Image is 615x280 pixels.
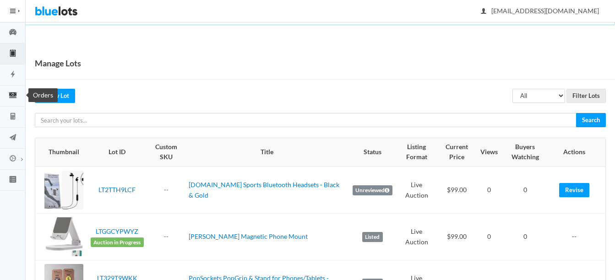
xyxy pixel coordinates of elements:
a: [DOMAIN_NAME] Sports Bluetooth Headsets - Black & Gold [189,181,339,199]
a: Revise [559,183,589,197]
th: Current Price [437,138,477,167]
th: Lot ID [87,138,147,167]
input: Filter Lots [566,89,606,103]
th: Views [477,138,501,167]
th: Custom SKU [147,138,185,167]
td: 0 [501,214,549,260]
ion-icon: person [479,7,488,16]
a: LTGGCYPWYZ [96,227,138,235]
th: Actions [549,138,605,167]
th: Listing Format [396,138,437,167]
a: -- [164,186,169,194]
td: $99.00 [437,167,477,214]
label: Listed [362,232,383,242]
h1: Manage Lots [35,56,81,70]
th: Status [349,138,396,167]
input: Search your lots... [35,113,577,127]
td: $99.00 [437,214,477,260]
td: Live Auction [396,167,437,214]
input: Search [576,113,606,127]
td: Live Auction [396,214,437,260]
td: 0 [477,214,501,260]
span: Auction in Progress [91,237,144,248]
th: Thumbnail [35,138,87,167]
td: -- [549,214,605,260]
div: Orders [28,88,58,102]
th: Buyers Watching [501,138,549,167]
a: LT2TTH9LCF [98,186,136,194]
label: Unreviewed [353,185,392,195]
a: -- [164,232,169,240]
th: Title [185,138,349,167]
td: 0 [477,167,501,214]
a: [PERSON_NAME] Magnetic Phone Mount [189,232,308,240]
span: [EMAIL_ADDRESS][DOMAIN_NAME] [481,7,599,15]
td: 0 [501,167,549,214]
